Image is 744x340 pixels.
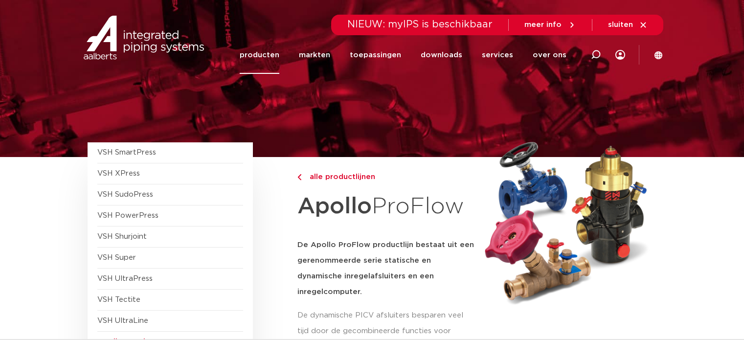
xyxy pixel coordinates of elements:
h5: De Apollo ProFlow productlijn bestaat uit een gerenommeerde serie statische en dynamische inregel... [297,237,474,300]
a: VSH SmartPress [97,149,156,156]
a: VSH SudoPress [97,191,153,198]
strong: Apollo [297,195,372,218]
a: over ons [533,36,566,74]
h1: ProFlow [297,188,474,226]
a: downloads [421,36,462,74]
span: NIEUW: myIPS is beschikbaar [347,20,493,29]
nav: Menu [240,36,566,74]
a: sluiten [608,21,648,29]
a: VSH Shurjoint [97,233,147,240]
span: sluiten [608,21,633,28]
a: VSH PowerPress [97,212,158,219]
a: toepassingen [350,36,401,74]
img: chevron-right.svg [297,174,301,181]
a: VSH UltraPress [97,275,153,282]
span: meer info [524,21,562,28]
span: alle productlijnen [304,173,375,181]
a: producten [240,36,279,74]
a: meer info [524,21,576,29]
a: alle productlijnen [297,171,474,183]
a: VSH Tectite [97,296,140,303]
a: markten [299,36,330,74]
a: VSH XPress [97,170,140,177]
a: services [482,36,513,74]
a: VSH UltraLine [97,317,148,324]
a: VSH Super [97,254,136,261]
